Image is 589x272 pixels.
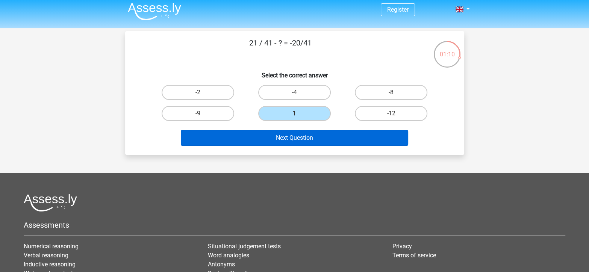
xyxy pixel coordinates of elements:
[392,252,436,259] a: Terms of service
[258,106,331,121] label: 1
[162,85,234,100] label: -2
[24,261,76,268] a: Inductive reasoning
[258,85,331,100] label: -4
[24,221,565,230] h5: Assessments
[387,6,409,13] a: Register
[128,3,181,20] img: Assessly
[208,243,281,250] a: Situational judgement tests
[162,106,234,121] label: -9
[433,40,461,59] div: 01:10
[392,243,412,250] a: Privacy
[208,261,235,268] a: Antonyms
[137,66,452,79] h6: Select the correct answer
[24,194,77,212] img: Assessly logo
[355,85,427,100] label: -8
[355,106,427,121] label: -12
[24,243,79,250] a: Numerical reasoning
[24,252,68,259] a: Verbal reasoning
[137,37,424,60] p: 21 / 41 - ? = -20/41
[181,130,408,146] button: Next Question
[208,252,249,259] a: Word analogies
